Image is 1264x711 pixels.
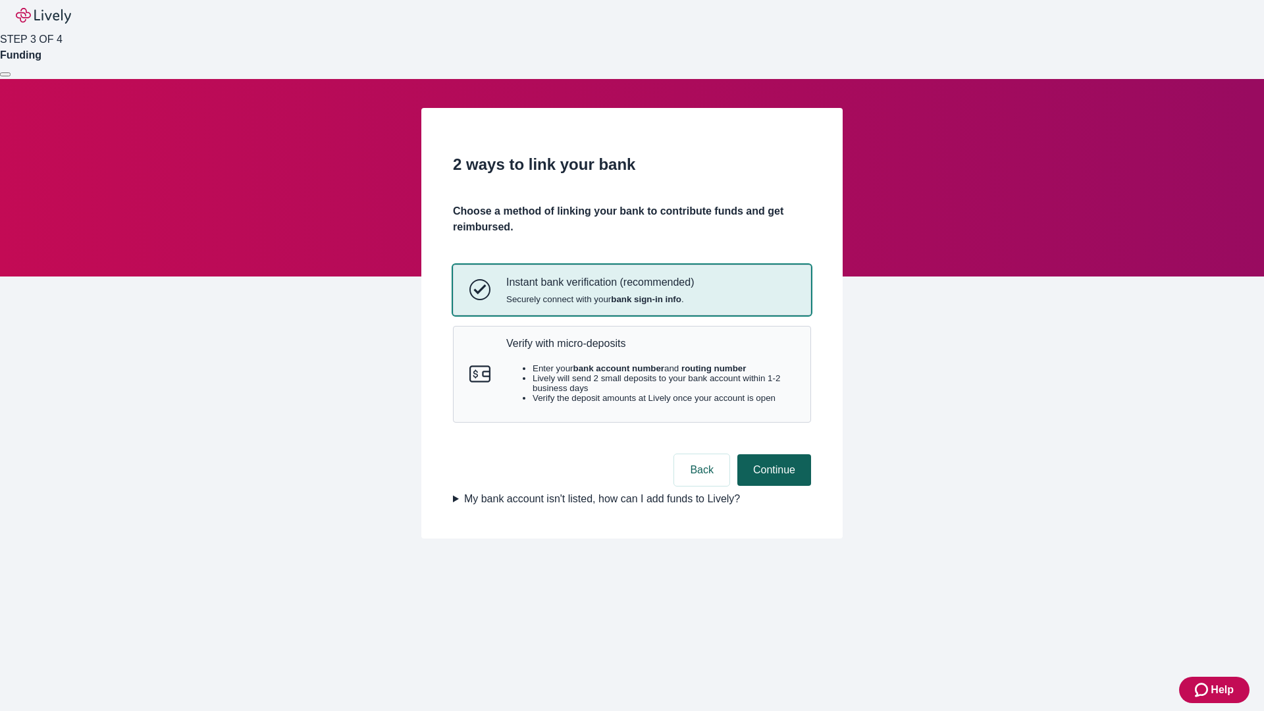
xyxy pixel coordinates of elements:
li: Enter your and [533,363,795,373]
svg: Zendesk support icon [1195,682,1211,698]
button: Zendesk support iconHelp [1179,677,1250,703]
button: Micro-depositsVerify with micro-depositsEnter yourbank account numberand routing numberLively wil... [454,327,810,423]
li: Verify the deposit amounts at Lively once your account is open [533,393,795,403]
strong: routing number [681,363,746,373]
img: Lively [16,8,71,24]
button: Instant bank verificationInstant bank verification (recommended)Securely connect with yourbank si... [454,265,810,314]
summary: My bank account isn't listed, how can I add funds to Lively? [453,491,811,507]
h2: 2 ways to link your bank [453,153,811,176]
span: Help [1211,682,1234,698]
strong: bank account number [573,363,665,373]
svg: Micro-deposits [469,363,490,384]
strong: bank sign-in info [611,294,681,304]
li: Lively will send 2 small deposits to your bank account within 1-2 business days [533,373,795,393]
h4: Choose a method of linking your bank to contribute funds and get reimbursed. [453,203,811,235]
button: Back [674,454,729,486]
svg: Instant bank verification [469,279,490,300]
button: Continue [737,454,811,486]
p: Instant bank verification (recommended) [506,276,694,288]
p: Verify with micro-deposits [506,337,795,350]
span: Securely connect with your . [506,294,694,304]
